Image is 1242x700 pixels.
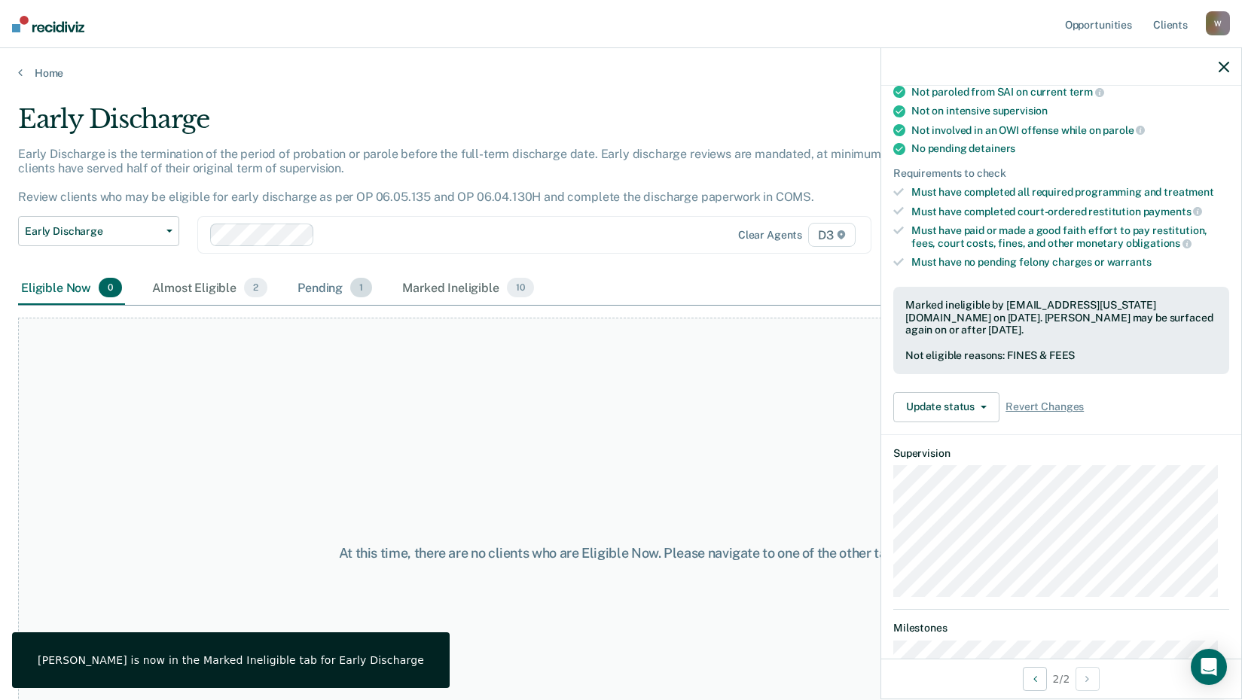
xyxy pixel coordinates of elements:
div: At this time, there are no clients who are Eligible Now. Please navigate to one of the other tabs. [320,545,923,562]
div: Clear agents [738,229,802,242]
span: 0 [99,278,122,297]
a: Home [18,66,1224,80]
div: Not eligible reasons: FINES & FEES [905,349,1217,362]
div: Not paroled from SAI on current [911,85,1229,99]
span: supervision [993,105,1048,117]
span: parole [1103,124,1145,136]
span: Revert Changes [1006,400,1084,413]
div: Must have completed court-ordered restitution [911,205,1229,218]
div: Almost Eligible [149,272,270,305]
span: 1 [350,278,372,297]
div: 2 / 2 [881,659,1241,698]
div: Marked ineligible by [EMAIL_ADDRESS][US_STATE][DOMAIN_NAME] on [DATE]. [PERSON_NAME] may be surfa... [905,299,1217,336]
div: Eligible Now [18,272,125,305]
p: Early Discharge is the termination of the period of probation or parole before the full-term disc... [18,147,914,205]
span: Early Discharge [25,225,160,238]
span: obligations [1126,237,1192,249]
div: [PERSON_NAME] is now in the Marked Ineligible tab for Early Discharge [38,653,424,667]
span: D3 [808,223,856,247]
span: payments [1143,205,1203,218]
div: No pending [911,142,1229,155]
span: detainers [969,142,1015,154]
div: Must have no pending felony charges or [911,256,1229,269]
span: warrants [1107,256,1152,268]
span: term [1070,86,1104,98]
div: Not involved in an OWI offense while on [911,123,1229,137]
div: Requirements to check [893,167,1229,180]
div: Not on intensive [911,105,1229,117]
span: 10 [507,278,534,297]
button: Next Opportunity [1076,667,1100,691]
div: Pending [294,272,375,305]
img: Recidiviz [12,16,84,32]
div: Must have completed all required programming and [911,186,1229,199]
div: Early Discharge [18,104,950,147]
span: 2 [244,278,267,297]
div: Open Intercom Messenger [1191,649,1227,685]
dt: Supervision [893,447,1229,460]
div: W [1206,11,1230,35]
div: Marked Ineligible [399,272,536,305]
span: treatment [1164,186,1214,198]
button: Previous Opportunity [1023,667,1047,691]
button: Update status [893,392,999,422]
dt: Milestones [893,622,1229,635]
div: Must have paid or made a good faith effort to pay restitution, fees, court costs, fines, and othe... [911,224,1229,250]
